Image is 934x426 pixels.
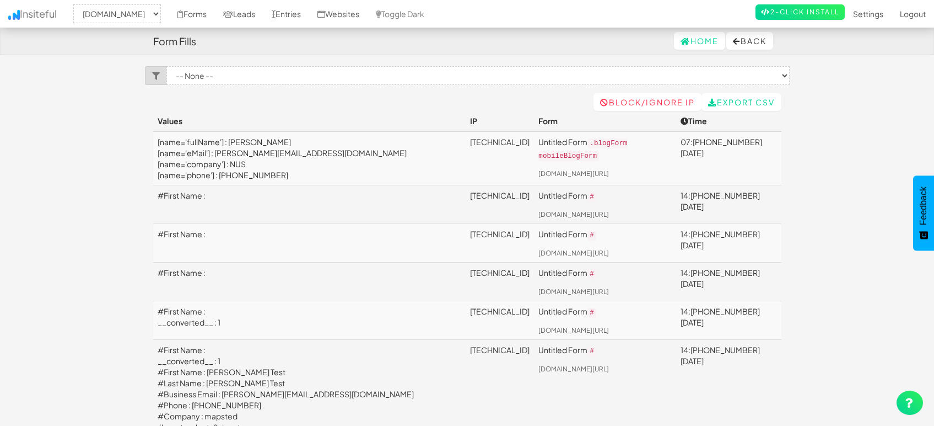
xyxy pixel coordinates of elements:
td: 14:[PHONE_NUMBER][DATE] [676,223,781,262]
a: [TECHNICAL_ID] [470,229,530,239]
a: [TECHNICAL_ID] [470,190,530,200]
p: Untitled Form [538,136,672,162]
code: # [587,347,596,356]
code: .blogForm mobileBlogForm [538,139,627,161]
a: Block/Ignore IP [593,93,701,111]
p: Untitled Form [538,267,672,280]
td: 14:[PHONE_NUMBER][DATE] [676,185,781,224]
button: Feedback - Show survey [913,175,934,251]
a: [DOMAIN_NAME][URL] [538,210,609,219]
code: # [587,231,596,241]
td: #First Name : [153,223,466,262]
a: [DOMAIN_NAME][URL] [538,326,609,334]
td: #First Name : [153,262,466,301]
a: Home [674,32,725,50]
td: #First Name : [153,185,466,224]
th: Values [153,111,466,131]
a: Export CSV [701,93,781,111]
th: Form [534,111,676,131]
code: # [587,192,596,202]
td: 14:[PHONE_NUMBER][DATE] [676,301,781,339]
td: 07:[PHONE_NUMBER][DATE] [676,131,781,185]
code: # [587,308,596,318]
h4: Form Fills [153,36,196,47]
a: [DOMAIN_NAME][URL] [538,169,609,178]
a: [DOMAIN_NAME][URL] [538,287,609,296]
td: #First Name : __converted__ : 1 [153,301,466,339]
a: [TECHNICAL_ID] [470,306,530,316]
img: icon.png [8,10,20,20]
th: IP [466,111,534,131]
a: 2-Click Install [755,4,845,20]
a: [DOMAIN_NAME][URL] [538,249,609,257]
span: Feedback [919,187,928,225]
p: Untitled Form [538,228,672,241]
a: [TECHNICAL_ID] [470,268,530,278]
td: [name='fullName'] : [PERSON_NAME] [name='eMail'] : [PERSON_NAME][EMAIL_ADDRESS][DOMAIN_NAME] [nam... [153,131,466,185]
td: 14:[PHONE_NUMBER][DATE] [676,262,781,301]
a: [TECHNICAL_ID] [470,345,530,355]
p: Untitled Form [538,306,672,318]
button: Back [726,32,773,50]
a: [DOMAIN_NAME][URL] [538,365,609,373]
code: # [587,269,596,279]
a: [TECHNICAL_ID] [470,137,530,147]
p: Untitled Form [538,190,672,203]
th: Time [676,111,781,131]
p: Untitled Form [538,344,672,357]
